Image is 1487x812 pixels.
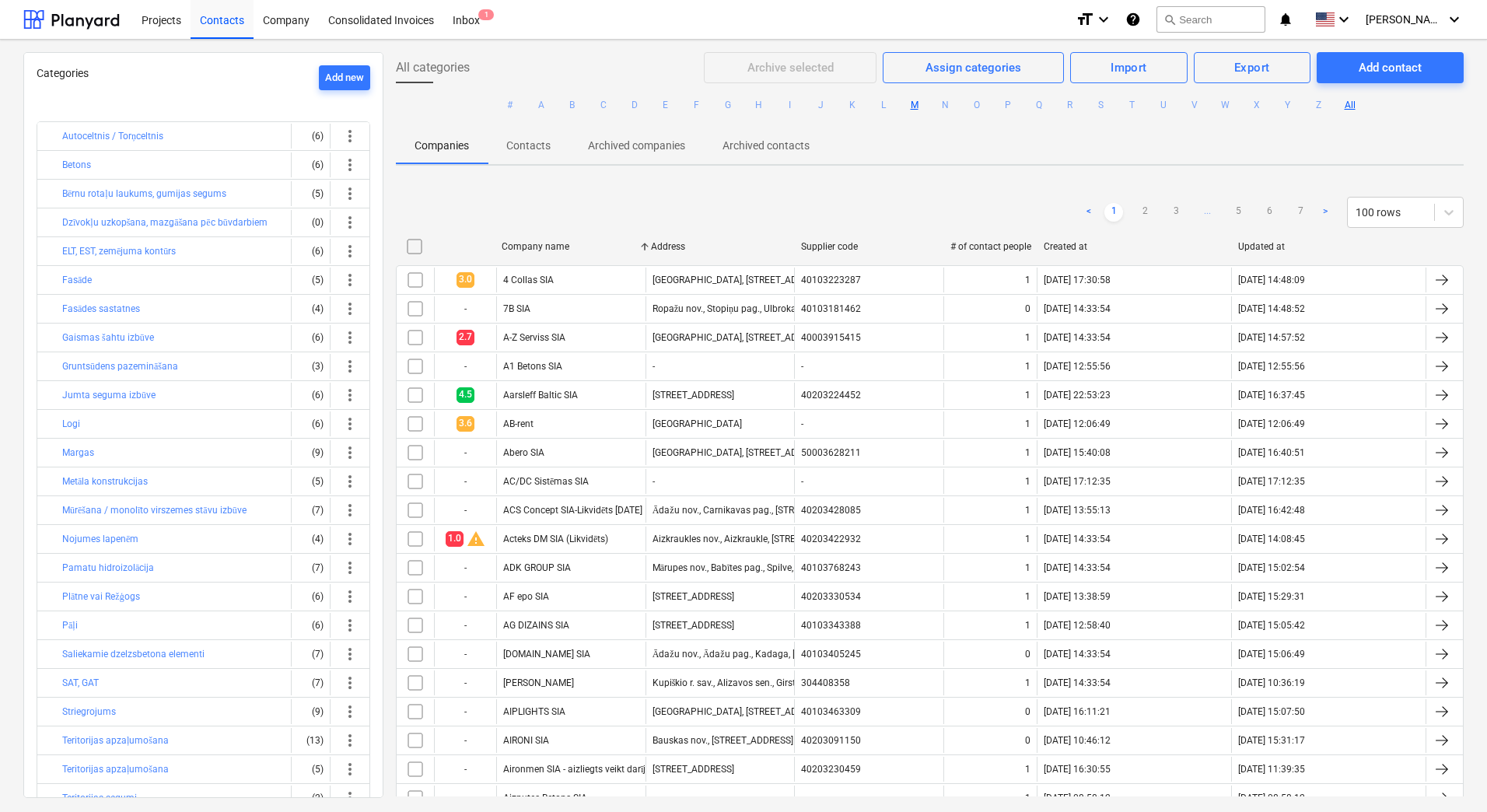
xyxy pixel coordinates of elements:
button: Bērnu rotaļu laukums, gumijas segums [62,184,226,203]
div: - [801,361,803,372]
span: 1 [478,9,494,20]
div: A1 Betons SIA [503,361,562,372]
button: Saliekamie dzelzsbetona elementi [62,645,205,663]
p: Archived contacts [723,138,810,154]
button: Gaismas šahtu izbūve [62,328,154,347]
div: One of the reviews has a rating below the threshold (1) for this subcontractor. [467,530,485,548]
button: # [501,96,520,114]
div: 1 [1025,764,1030,775]
div: (5) [298,469,324,494]
button: Fasādes sastatnes [62,299,140,318]
div: [DATE] 15:31:17 [1238,735,1305,746]
button: X [1247,96,1266,114]
div: ADK GROUP SIA [503,562,571,573]
button: ELT, EST, zemējuma kontūrs [62,242,176,261]
span: more_vert [341,415,359,433]
button: O [967,96,986,114]
div: [DATE] 17:12:35 [1044,476,1111,487]
div: - [434,498,496,523]
button: Export [1194,52,1310,83]
button: Autoceltnis / Torņceltnis [62,127,163,145]
div: (9) [298,699,324,724]
button: Mūrēšana / monolīto virszemes stāvu izbūve [62,501,247,520]
div: (7) [298,670,324,695]
span: search [1163,13,1176,26]
div: AIRONI SIA [503,735,549,746]
span: 4.5 [457,387,474,402]
div: [GEOGRAPHIC_DATA] [653,418,742,429]
span: more_vert [341,443,359,462]
span: 1.0 [446,531,464,546]
div: Aironmen SIA - aizliegts veikt darīj.no24.01.2024 (VID) [503,764,730,775]
div: Assign categories [925,58,1021,78]
div: [DATE] 13:55:13 [1044,505,1111,516]
div: 1 [1025,361,1030,372]
button: G [719,96,737,114]
button: N [936,96,955,114]
div: [DATE] 14:33:54 [1044,303,1111,314]
div: - [653,361,655,372]
button: Logi [62,415,80,433]
div: - [434,786,496,810]
div: 0 [1025,303,1030,314]
div: [DATE] 16:42:48 [1238,505,1305,516]
div: [DATE] 10:36:19 [1238,677,1305,688]
button: D [625,96,644,114]
div: Kupiškio r. sav., Alizavos sen., Girsteikių k., Alizavos g. 22, LT-40448; Minijos g.11-106, [GEOG... [653,677,1097,689]
div: [PERSON_NAME] [503,677,574,688]
div: 304408358 [801,677,850,688]
div: Aarsleff Baltic SIA [503,390,578,401]
button: Assign categories [883,52,1064,83]
span: more_vert [341,789,359,807]
div: - [434,440,496,465]
div: 1 [1025,591,1030,602]
div: [DATE] 14:48:52 [1238,303,1305,314]
span: more_vert [341,156,359,174]
div: (4) [298,527,324,551]
div: (2) [298,786,324,810]
span: Categories [37,67,89,79]
button: F [688,96,706,114]
i: notifications [1278,10,1293,29]
button: C [594,96,613,114]
button: Gruntsūdens pazemināšana [62,357,178,376]
div: [STREET_ADDRESS] [653,591,734,602]
button: Teritorijas apzaļumošana [62,731,169,750]
span: more_vert [341,357,359,376]
span: 3.6 [457,416,474,431]
div: 40103463309 [801,706,861,717]
div: Ādažu nov., Ādažu pag., Kadaga, [STREET_ADDRESS] [653,649,874,660]
div: AF epo SIA [503,591,549,602]
span: 2.7 [457,330,474,345]
a: Previous page [1079,203,1098,222]
div: Export [1234,58,1270,78]
i: keyboard_arrow_down [1445,10,1464,29]
div: (9) [298,440,324,465]
div: 40203428085 [801,505,861,516]
div: - [653,793,655,803]
div: 1 [1025,447,1030,458]
div: [DATE] 08:58:12 [1238,793,1305,803]
div: (13) [298,728,324,753]
span: more_vert [341,587,359,606]
div: AIPLIGHTS SIA [503,706,565,717]
div: [DATE] 15:07:50 [1238,706,1305,717]
div: [DATE] 22:53:23 [1044,390,1111,401]
button: K [843,96,862,114]
button: Pamatu hidroizolācija [62,558,154,577]
button: Plātne vai Režģogs [62,587,140,606]
div: (7) [298,498,324,523]
button: W [1216,96,1235,114]
a: Page 5 [1229,203,1247,222]
button: A [532,96,551,114]
button: Dzīvokļu uzkopšana, mazgāšana pēc būvdarbiem [62,213,268,232]
div: 1 [1025,332,1030,343]
span: more_vert [341,472,359,491]
button: Search [1156,6,1265,33]
button: Margas [62,443,94,462]
button: B [563,96,582,114]
span: All categories [396,58,470,77]
div: 40103768243 [801,562,861,573]
span: more_vert [341,271,359,289]
a: Page 7 [1291,203,1310,222]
